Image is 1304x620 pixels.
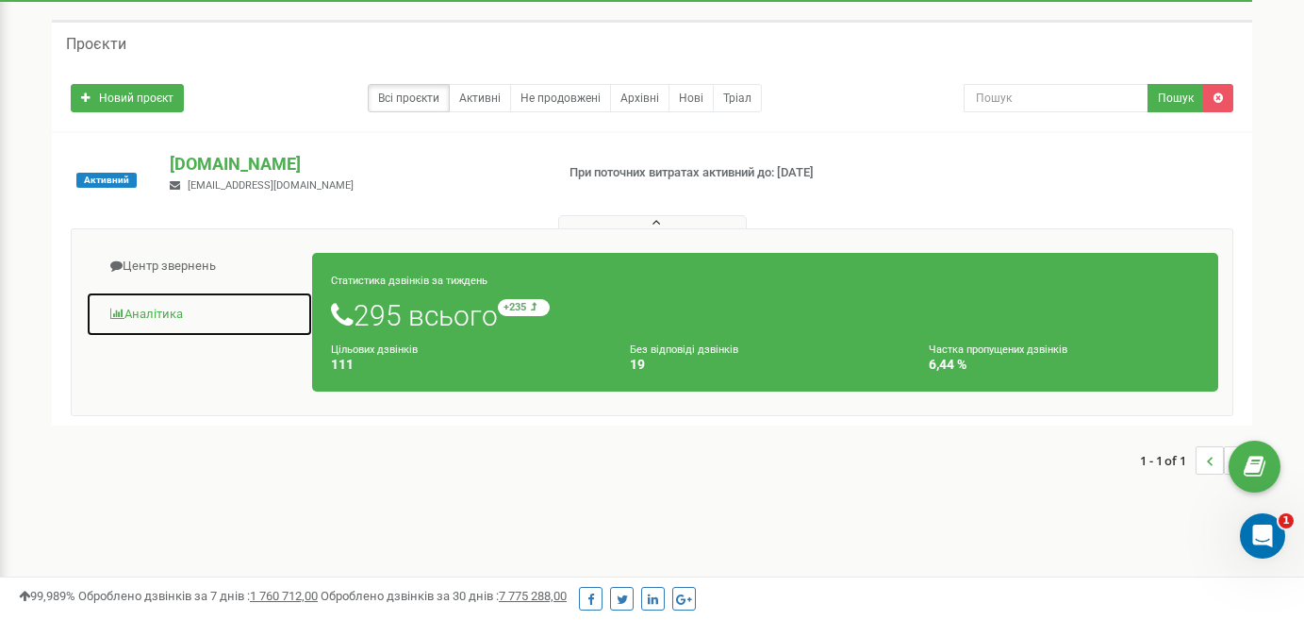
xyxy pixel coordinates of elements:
[929,344,1067,356] small: Частка пропущених дзвінків
[510,84,611,112] a: Не продовжені
[66,36,126,53] h5: Проєкти
[630,344,738,356] small: Без відповіді дзвінків
[1140,446,1196,475] span: 1 - 1 of 1
[713,84,762,112] a: Тріал
[86,243,313,290] a: Центр звернень
[331,344,418,356] small: Цільових дзвінків
[331,275,487,287] small: Статистика дзвінків за тиждень
[250,589,318,603] u: 1 760 712,00
[669,84,714,112] a: Нові
[71,84,184,112] a: Новий проєкт
[86,292,313,338] a: Аналiтика
[368,84,450,112] a: Всі проєкти
[1140,427,1252,494] nav: ...
[78,589,318,603] span: Оброблено дзвінків за 7 днів :
[498,299,550,316] small: +235
[331,299,1199,331] h1: 295 всього
[19,589,75,603] span: 99,989%
[76,173,137,188] span: Активний
[170,152,538,176] p: [DOMAIN_NAME]
[569,164,839,182] p: При поточних витратах активний до: [DATE]
[610,84,669,112] a: Архівні
[1279,513,1294,528] span: 1
[1147,84,1204,112] button: Пошук
[964,84,1148,112] input: Пошук
[499,589,567,603] u: 7 775 288,00
[449,84,511,112] a: Активні
[321,589,567,603] span: Оброблено дзвінків за 30 днів :
[630,358,900,372] h4: 19
[331,358,602,372] h4: 111
[929,358,1199,372] h4: 6,44 %
[188,179,354,192] span: [EMAIL_ADDRESS][DOMAIN_NAME]
[1240,513,1285,559] iframe: Intercom live chat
